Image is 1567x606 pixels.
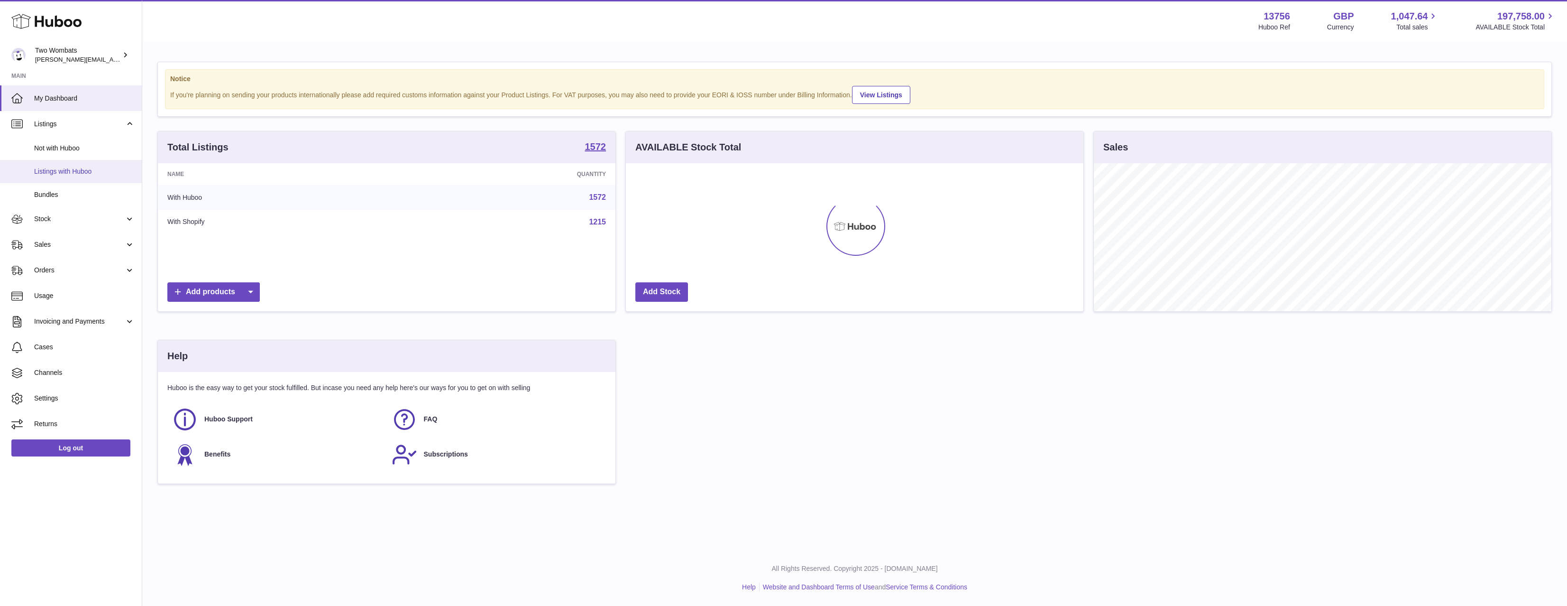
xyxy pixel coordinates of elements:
span: 197,758.00 [1497,10,1545,23]
span: Orders [34,266,125,275]
span: Sales [34,240,125,249]
a: Subscriptions [392,442,602,467]
a: Help [742,583,756,591]
img: alan@twowombats.com [11,48,26,62]
h3: Sales [1103,141,1128,154]
a: Website and Dashboard Terms of Use [763,583,875,591]
div: Huboo Ref [1258,23,1290,32]
th: Name [158,163,404,185]
span: Cases [34,343,135,352]
span: Invoicing and Payments [34,317,125,326]
span: Stock [34,214,125,224]
h3: Total Listings [167,141,229,154]
th: Quantity [404,163,615,185]
h3: AVAILABLE Stock Total [635,141,741,154]
strong: 13756 [1264,10,1290,23]
span: [PERSON_NAME][EMAIL_ADDRESS][DOMAIN_NAME] [35,56,190,63]
a: 1572 [585,142,606,153]
div: Currency [1327,23,1354,32]
span: Returns [34,420,135,429]
span: 1,047.64 [1391,10,1428,23]
a: View Listings [852,86,910,104]
span: Not with Huboo [34,144,135,153]
a: FAQ [392,407,602,432]
span: Benefits [204,450,230,459]
p: Huboo is the easy way to get your stock fulfilled. But incase you need any help here's our ways f... [167,383,606,392]
a: Add products [167,282,260,302]
span: AVAILABLE Stock Total [1475,23,1556,32]
a: Service Terms & Conditions [886,583,967,591]
a: Log out [11,439,130,457]
span: Subscriptions [424,450,468,459]
span: Huboo Support [204,415,253,424]
a: 1215 [589,218,606,226]
span: Settings [34,394,135,403]
a: Add Stock [635,282,688,302]
span: Total sales [1396,23,1439,32]
a: 1,047.64 Total sales [1391,10,1439,32]
strong: Notice [170,75,1539,84]
span: My Dashboard [34,94,135,103]
a: Huboo Support [172,407,382,432]
span: Listings [34,120,125,129]
span: Channels [34,368,135,377]
span: FAQ [424,415,438,424]
li: and [760,583,967,592]
span: Listings with Huboo [34,167,135,176]
td: With Huboo [158,185,404,210]
p: All Rights Reserved. Copyright 2025 - [DOMAIN_NAME] [150,564,1559,573]
a: 197,758.00 AVAILABLE Stock Total [1475,10,1556,32]
span: Usage [34,291,135,300]
div: If you're planning on sending your products internationally please add required customs informati... [170,84,1539,104]
a: 1572 [589,193,606,201]
strong: 1572 [585,142,606,151]
h3: Help [167,350,188,363]
span: Bundles [34,190,135,199]
a: Benefits [172,442,382,467]
div: Two Wombats [35,46,120,64]
strong: GBP [1333,10,1354,23]
td: With Shopify [158,210,404,234]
